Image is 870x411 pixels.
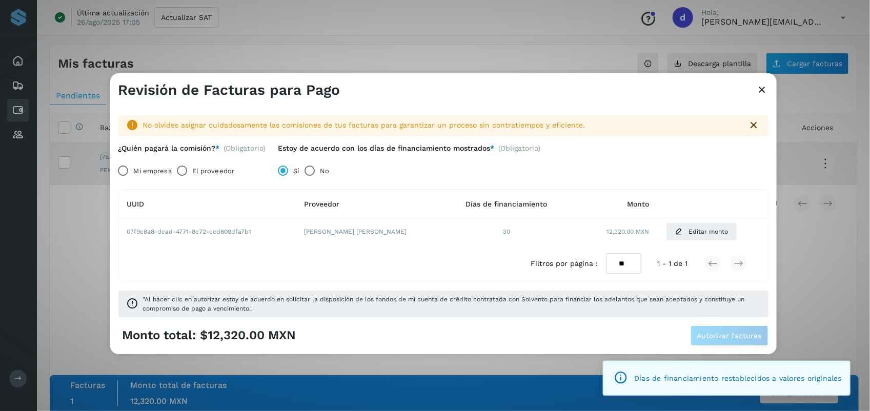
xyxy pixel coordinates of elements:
span: (Obligatorio) [499,144,541,157]
span: UUID [127,200,145,208]
span: 12,320.00 MXN [607,228,650,237]
label: No [320,161,329,181]
label: El proveedor [192,161,234,181]
td: 07f9c8a8-dcad-4771-8c72-ccd609dfa7b1 [119,219,296,245]
label: Sí [294,161,299,181]
span: Días de financiamiento [466,200,548,208]
td: 30 [445,219,568,245]
span: Filtros por página : [531,258,598,269]
span: "Al hacer clic en autorizar estoy de acuerdo en solicitar la disposición de los fondos de mi cuen... [143,295,760,313]
span: Editar monto [689,228,729,237]
div: No olvides asignar cuidadosamente las comisiones de tus facturas para garantizar un proceso sin c... [143,120,740,131]
span: 1 - 1 de 1 [658,258,688,269]
span: Días de financiamiento restablecidos a valores originales [634,374,842,382]
button: Autorizar facturas [691,325,768,346]
span: Monto total: [123,328,196,343]
span: $12,320.00 MXN [200,328,296,343]
span: Autorizar facturas [697,332,762,339]
label: ¿Quién pagará la comisión? [118,144,220,153]
label: Mi empresa [134,161,172,181]
label: Estoy de acuerdo con los días de financiamiento mostrados [278,144,495,153]
button: Editar monto [666,223,737,241]
span: Proveedor [304,200,339,208]
span: (Obligatorio) [224,144,266,153]
h3: Revisión de Facturas para Pago [118,81,340,99]
td: [PERSON_NAME] [PERSON_NAME] [296,219,445,245]
span: Monto [628,200,650,208]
